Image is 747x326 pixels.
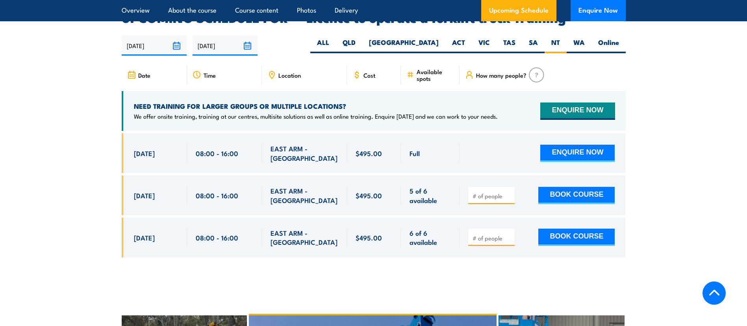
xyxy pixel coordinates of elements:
[473,192,512,200] input: # of people
[445,38,472,53] label: ACT
[356,191,382,200] span: $495.00
[356,233,382,242] span: $495.00
[497,38,522,53] label: TAS
[476,72,526,78] span: How many people?
[410,228,451,247] span: 6 of 6 available
[196,233,238,242] span: 08:00 - 16:00
[417,68,454,82] span: Available spots
[472,38,497,53] label: VIC
[538,229,615,246] button: BOOK COURSE
[138,72,150,78] span: Date
[134,102,498,110] h4: NEED TRAINING FOR LARGER GROUPS OR MULTIPLE LOCATIONS?
[193,35,258,56] input: To date
[196,149,238,158] span: 08:00 - 16:00
[591,38,626,53] label: Online
[278,72,301,78] span: Location
[336,38,362,53] label: QLD
[410,149,420,158] span: Full
[363,72,375,78] span: Cost
[204,72,216,78] span: Time
[122,12,626,23] h2: UPCOMING SCHEDULE FOR - "Licence to operate a forklift truck Training"
[196,191,238,200] span: 08:00 - 16:00
[545,38,567,53] label: NT
[310,38,336,53] label: ALL
[362,38,445,53] label: [GEOGRAPHIC_DATA]
[134,233,155,242] span: [DATE]
[356,149,382,158] span: $495.00
[134,149,155,158] span: [DATE]
[522,38,545,53] label: SA
[271,228,338,247] span: EAST ARM - [GEOGRAPHIC_DATA]
[271,144,338,162] span: EAST ARM - [GEOGRAPHIC_DATA]
[567,38,591,53] label: WA
[540,145,615,162] button: ENQUIRE NOW
[410,186,451,205] span: 5 of 6 available
[134,191,155,200] span: [DATE]
[271,186,338,205] span: EAST ARM - [GEOGRAPHIC_DATA]
[122,35,187,56] input: From date
[538,187,615,204] button: BOOK COURSE
[134,112,498,120] p: We offer onsite training, training at our centres, multisite solutions as well as online training...
[540,102,615,120] button: ENQUIRE NOW
[473,234,512,242] input: # of people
